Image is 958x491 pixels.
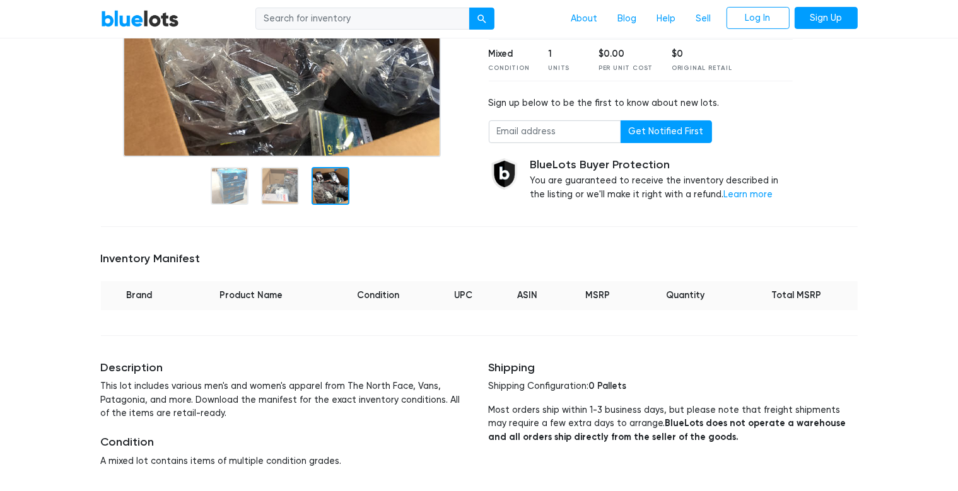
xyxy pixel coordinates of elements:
[599,64,653,73] div: Per Unit Cost
[724,189,773,200] a: Learn more
[647,7,686,31] a: Help
[324,281,432,310] th: Condition
[101,379,470,420] p: This lot includes various men's and women's apparel from The North Face, Vans, Patagonia, and mor...
[672,47,732,61] div: $0
[727,7,790,30] a: Log In
[635,281,735,310] th: Quantity
[599,47,653,61] div: $0.00
[489,417,846,442] strong: BlueLots does not operate a warehouse and all orders ship directly from the seller of the goods.
[530,158,793,172] h5: BlueLots Buyer Protection
[735,281,857,310] th: Total MSRP
[255,8,470,30] input: Search for inventory
[561,281,635,310] th: MSRP
[101,252,858,266] h5: Inventory Manifest
[489,361,858,375] h5: Shipping
[101,436,470,449] h5: Condition
[589,380,627,391] span: 0 Pallets
[489,158,520,190] img: buyer_protection_shield-3b65640a83011c7d3ede35a8e5a80bfdfaa6a97447f0071c1475b91a4b0b3d01.png
[548,47,580,61] div: 1
[548,64,580,73] div: Units
[608,7,647,31] a: Blog
[672,64,732,73] div: Original Retail
[489,64,530,73] div: Condition
[530,158,793,202] div: You are guaranteed to receive the inventory described in the listing or we'll make it right with ...
[561,7,608,31] a: About
[489,47,530,61] div: Mixed
[101,361,470,375] h5: Description
[494,281,561,310] th: ASIN
[489,96,793,110] div: Sign up below to be the first to know about new lots.
[101,454,470,468] p: A mixed lot contains items of multiple condition grades.
[177,281,324,310] th: Product Name
[795,7,858,30] a: Sign Up
[686,7,721,31] a: Sell
[432,281,494,310] th: UPC
[489,403,858,444] p: Most orders ship within 1-3 business days, but please note that freight shipments may require a f...
[621,120,712,143] button: Get Notified First
[101,281,178,310] th: Brand
[489,120,621,143] input: Email address
[489,379,858,393] p: Shipping Configuration:
[101,9,179,28] a: BlueLots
